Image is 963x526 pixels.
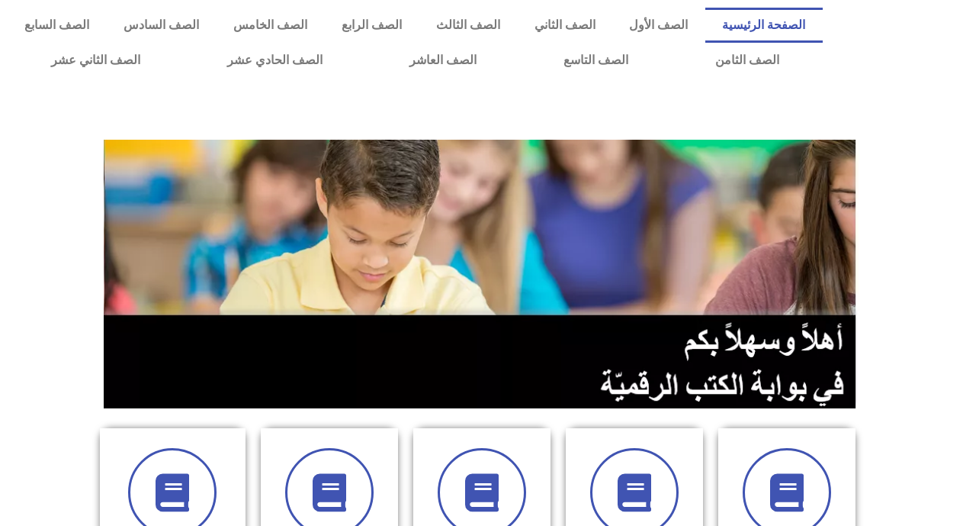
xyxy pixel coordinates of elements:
a: الصف السادس [107,8,217,43]
a: الصفحة الرئيسية [705,8,823,43]
a: الصف الخامس [217,8,325,43]
a: الصف الرابع [325,8,419,43]
a: الصف الثاني [517,8,612,43]
a: الصف السابع [8,8,107,43]
a: الصف الحادي عشر [184,43,366,78]
a: الصف الثالث [419,8,517,43]
a: الصف الثاني عشر [8,43,184,78]
a: الصف الأول [612,8,705,43]
a: الصف العاشر [366,43,520,78]
a: الصف التاسع [520,43,672,78]
a: الصف الثامن [672,43,823,78]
